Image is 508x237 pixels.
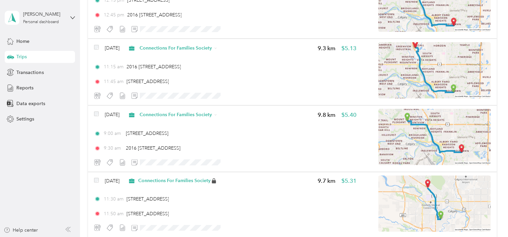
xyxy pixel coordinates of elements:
[16,69,44,76] span: Transactions
[104,210,123,217] span: 11:50 am
[139,45,211,52] span: Connections For Families Society
[16,53,27,60] span: Trips
[341,177,356,185] span: $5.31
[341,111,356,119] span: $5.40
[126,64,181,70] span: 2016 [STREET_ADDRESS]
[16,38,29,45] span: Home
[104,63,123,70] span: 11:15 am
[126,145,180,151] span: 2016 [STREET_ADDRESS]
[378,109,491,165] img: minimap
[139,111,211,118] span: Connections For Families Society
[378,175,491,232] img: minimap
[104,145,123,152] span: 9:30 am
[126,196,169,202] span: [STREET_ADDRESS]
[104,78,123,85] span: 11:45 am
[318,177,336,185] span: 9.7 km
[23,20,59,24] div: Personal dashboard
[104,11,124,18] span: 12:45 pm
[16,100,45,107] span: Data exports
[16,84,33,91] span: Reports
[104,45,119,52] span: [DATE]
[318,111,336,119] span: 9.8 km
[104,177,119,184] span: [DATE]
[126,79,169,84] span: [STREET_ADDRESS]
[4,227,38,234] button: Help center
[104,111,119,118] span: [DATE]
[378,42,491,98] img: minimap
[318,44,336,53] span: 9.3 km
[138,178,210,184] span: Connections For Families Society
[126,131,168,136] span: [STREET_ADDRESS]
[23,11,65,18] div: [PERSON_NAME]
[126,211,169,217] span: [STREET_ADDRESS]
[471,200,508,237] iframe: Everlance-gr Chat Button Frame
[104,130,123,137] span: 9:00 am
[341,44,356,53] span: $5.13
[16,115,34,123] span: Settings
[104,195,123,203] span: 11:30 am
[127,12,181,18] span: 2016 [STREET_ADDRESS]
